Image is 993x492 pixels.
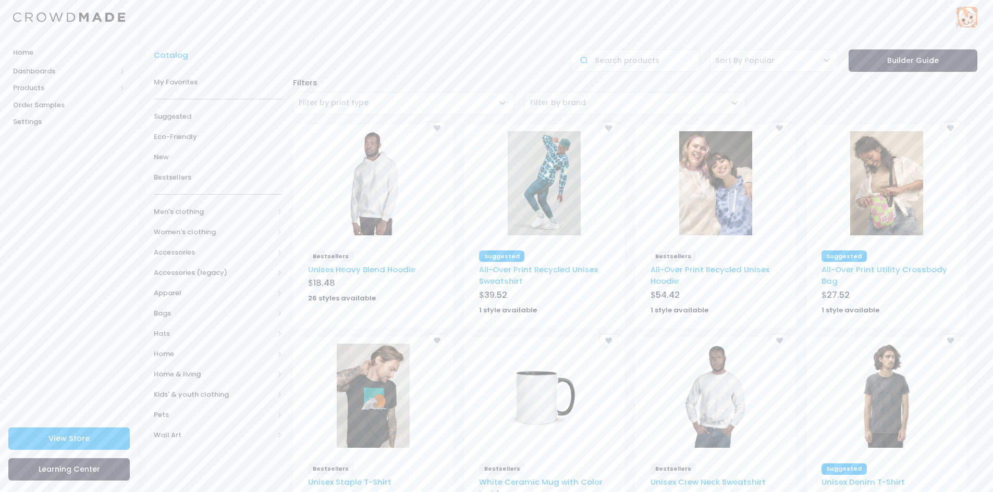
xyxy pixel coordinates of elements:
span: Filter by brand [530,97,586,108]
span: Bestsellers [479,463,525,475]
span: Eco-Friendly [154,132,283,142]
span: Sort By Popular [715,55,775,66]
span: Bestsellers [308,463,354,475]
span: Sort By Popular [709,49,838,72]
span: 54.42 [656,289,680,301]
span: Accessories (legacy) [154,268,274,278]
span: Apparel [154,288,274,298]
span: Suggested [479,250,524,262]
div: $ [651,289,781,304]
span: Wall Art [154,430,274,440]
span: Settings [13,117,125,127]
span: Home [13,47,125,58]
div: Filters [288,77,983,89]
a: Unisex Crew Neck Sweatshirt [651,476,766,487]
input: Search products [571,49,700,72]
a: Suggested [154,106,283,127]
span: Bestsellers [651,463,696,475]
a: Unisex Denim T-Shirt [822,476,905,487]
span: My Favorites [154,77,283,87]
span: Men's clothing [154,207,274,217]
span: New [154,152,283,162]
a: Learning Center [8,458,130,481]
div: $ [822,289,952,304]
strong: 26 styles available [308,293,376,303]
span: Suggested [154,111,283,122]
img: User [957,7,977,28]
strong: 1 style available [822,305,879,315]
a: All-Over Print Recycled Unisex Sweatshirt [479,264,598,286]
span: Bestsellers [154,172,283,183]
a: Builder Guide [849,49,977,72]
span: Filter by brand [524,92,746,115]
div: $ [308,277,438,292]
strong: 1 style available [479,305,537,315]
span: Filter by print type [293,92,514,115]
span: View Store [48,433,90,444]
span: Bestsellers [308,250,354,262]
span: Order Samples [13,100,125,110]
span: Accessories [154,247,274,258]
span: Women's clothing [154,227,274,237]
div: $ [479,289,609,304]
img: Logo [13,12,125,22]
strong: 1 style available [651,305,708,315]
a: Unisex Staple T-Shirt [308,476,391,487]
span: 27.52 [827,289,850,301]
span: Pets [154,410,274,420]
span: Filter by print type [299,97,369,108]
span: Home [154,349,274,359]
span: Suggested [822,250,867,262]
span: Suggested [822,463,867,475]
a: Bestsellers [154,167,283,187]
span: 39.52 [484,289,507,301]
span: Bags [154,308,274,319]
a: New [154,147,283,167]
span: Kids' & youth clothing [154,389,274,400]
a: Unisex Heavy Blend Hoodie [308,264,415,275]
span: Bestsellers [651,250,696,262]
a: Catalog [154,49,193,61]
a: My Favorites [154,72,283,92]
a: All-Over Print Utility Crossbody Bag [822,264,947,286]
a: All-Over Print Recycled Unisex Hoodie [651,264,769,286]
a: Eco-Friendly [154,127,283,147]
span: 18.48 [313,277,335,289]
span: Hats [154,329,274,339]
span: Home & living [154,369,274,380]
span: Dashboards [13,66,116,77]
a: View Store [8,427,130,450]
span: Learning Center [39,464,100,474]
span: Products [13,83,116,93]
